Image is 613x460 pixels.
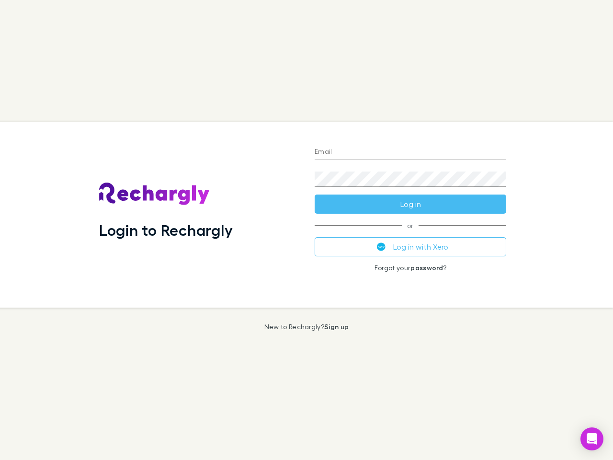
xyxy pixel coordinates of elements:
a: password [410,264,443,272]
img: Rechargly's Logo [99,183,210,206]
img: Xero's logo [377,242,386,251]
a: Sign up [324,322,349,331]
p: New to Rechargly? [264,323,349,331]
span: or [315,225,506,226]
button: Log in with Xero [315,237,506,256]
button: Log in [315,195,506,214]
div: Open Intercom Messenger [580,427,603,450]
p: Forgot your ? [315,264,506,272]
h1: Login to Rechargly [99,221,233,239]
